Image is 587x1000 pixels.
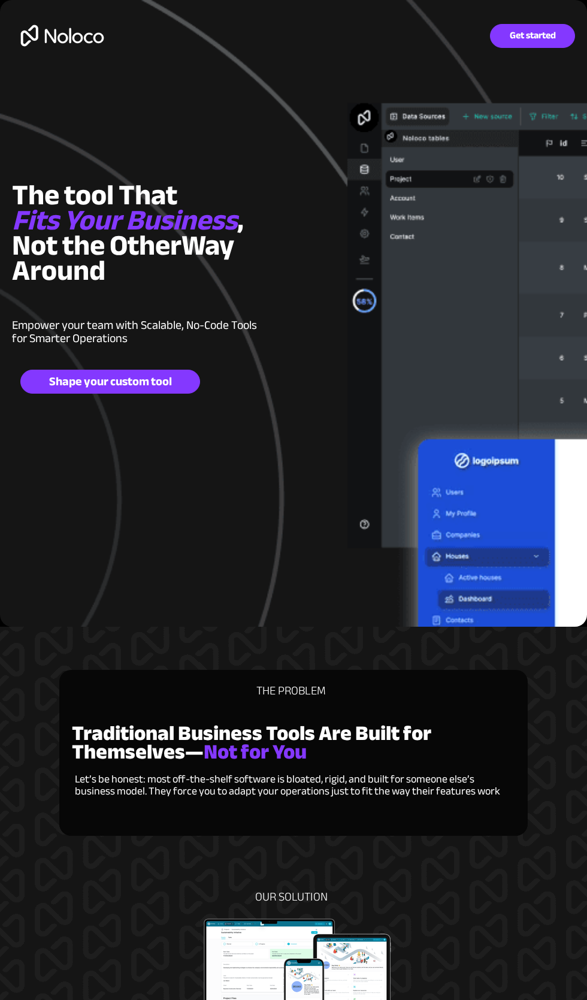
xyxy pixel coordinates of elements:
[256,679,326,702] span: THE PROBLEM
[12,314,167,336] span: Empower your team with Scala
[72,714,431,772] strong: Traditional Business Tools Are Built for Themselves—
[12,194,59,247] em: Fits
[491,30,574,41] span: Get started
[75,769,500,801] span: Let’s be honest: most off-the-shelf software is bloated, rigid, and built for someone else’s busi...
[12,219,234,298] span: Way Around
[12,314,257,349] span: ble, No-Code Tools for Smarter Operations
[255,886,328,908] span: OUR SOLUTION
[128,219,181,273] span: ther
[204,732,307,772] strong: Not for You
[12,168,182,222] span: The tool That
[63,194,237,247] em: Your Business
[20,370,200,394] a: Shape your custom tool
[12,194,244,273] span: , Not the O
[21,374,199,389] span: Shape your custom tool
[490,24,575,48] a: Get started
